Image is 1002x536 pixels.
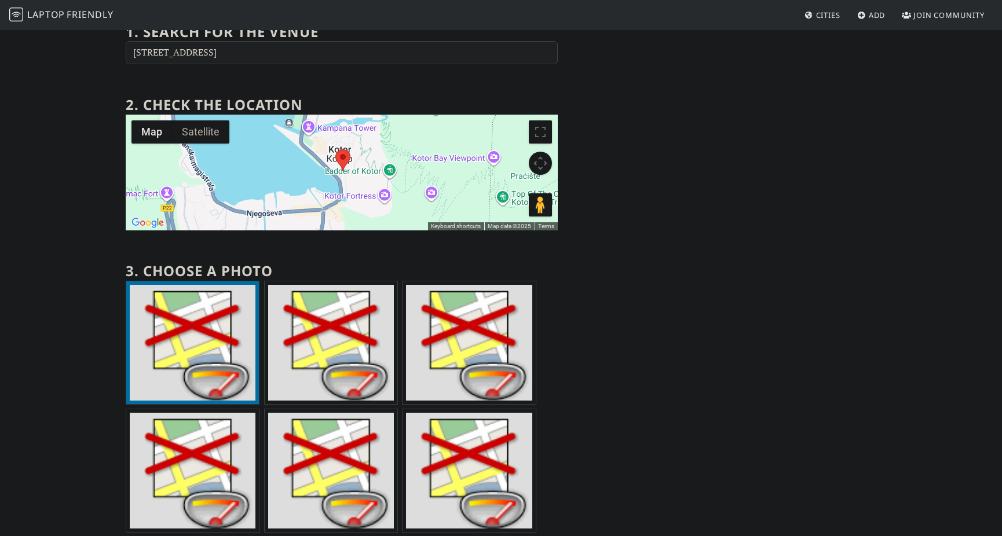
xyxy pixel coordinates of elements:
[529,120,552,144] button: Toggle fullscreen view
[126,24,319,41] h2: 1. Search for the venue
[268,285,394,401] img: PhotoService.GetPhoto
[172,120,229,144] button: Show satellite imagery
[67,8,113,21] span: Friendly
[130,413,255,528] img: PhotoService.GetPhoto
[538,223,554,229] a: Terms (opens in new tab)
[129,215,167,230] img: Google
[897,5,989,25] a: Join Community
[130,285,255,401] img: PhotoService.GetPhoto
[126,97,303,113] h2: 2. Check the location
[488,223,531,229] span: Map data ©2025
[9,8,23,21] img: LaptopFriendly
[913,10,985,20] span: Join Community
[126,263,273,280] h2: 3. Choose a photo
[431,222,481,230] button: Keyboard shortcuts
[853,5,890,25] a: Add
[406,413,532,528] img: PhotoService.GetPhoto
[869,10,886,20] span: Add
[9,5,114,25] a: LaptopFriendly LaptopFriendly
[800,5,845,25] a: Cities
[268,413,394,528] img: PhotoService.GetPhoto
[126,41,558,64] input: Enter a location
[529,193,552,216] button: Drag Pegman onto the map to open Street View
[27,8,65,21] span: Laptop
[816,10,840,20] span: Cities
[406,285,532,401] img: PhotoService.GetPhoto
[129,215,167,230] a: Open this area in Google Maps (opens a new window)
[529,152,552,175] button: Map camera controls
[131,120,172,144] button: Show street map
